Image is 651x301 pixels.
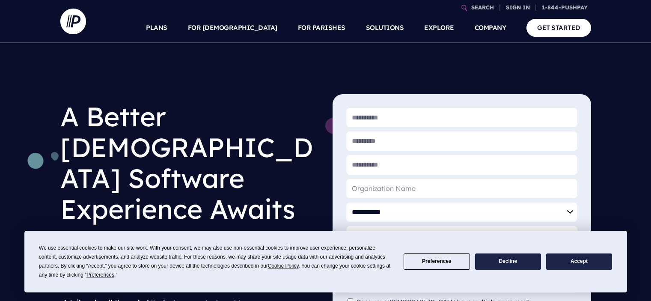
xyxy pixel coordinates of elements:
[86,272,114,278] span: Preferences
[60,94,319,231] h1: A Better [DEMOGRAPHIC_DATA] Software Experience Awaits
[24,231,627,292] div: Cookie Consent Prompt
[424,13,454,43] a: EXPLORE
[475,253,541,270] button: Decline
[298,13,345,43] a: FOR PARISHES
[526,19,591,36] a: GET STARTED
[188,13,277,43] a: FOR [DEMOGRAPHIC_DATA]
[268,263,299,269] span: Cookie Policy
[366,13,404,43] a: SOLUTIONS
[404,253,470,270] button: Preferences
[146,13,167,43] a: PLANS
[475,13,506,43] a: COMPANY
[546,253,612,270] button: Accept
[39,244,393,280] div: We use essential cookies to make our site work. With your consent, we may also use non-essential ...
[346,179,577,198] input: Organization Name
